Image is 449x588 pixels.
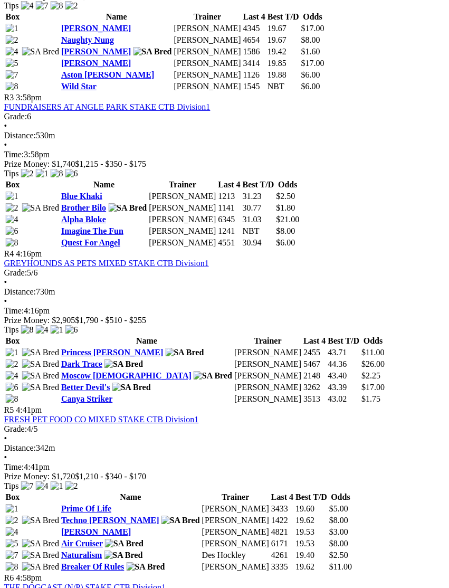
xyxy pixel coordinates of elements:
td: 19.67 [267,35,300,45]
span: $8.00 [329,539,348,548]
span: $1,215 - $350 - $175 [75,159,147,168]
img: SA Bred [194,371,232,381]
img: SA Bred [104,551,143,560]
th: Name [61,336,233,346]
td: [PERSON_NAME] [202,527,270,537]
span: Distance: [4,131,36,140]
td: 6171 [271,538,294,549]
span: $1.60 [301,47,320,56]
div: 4/5 [4,424,445,434]
td: 1141 [218,203,241,213]
span: R6 [4,573,14,582]
td: 6345 [218,214,241,225]
img: SA Bred [22,516,60,525]
td: [PERSON_NAME] [234,347,302,358]
td: 19.62 [295,562,328,572]
td: 19.62 [295,515,328,526]
span: $11.00 [361,348,384,357]
img: SA Bred [22,203,60,213]
th: Trainer [202,492,270,502]
td: 3335 [271,562,294,572]
img: SA Bred [22,348,60,357]
span: $1,790 - $510 - $255 [75,316,147,325]
div: 6 [4,112,445,121]
span: $1.75 [361,394,380,403]
a: Aston [PERSON_NAME] [61,70,154,79]
img: 1 [6,348,18,357]
td: 4654 [243,35,266,45]
a: GREYHOUNDS AS PETS MIXED STAKE CTB Division1 [4,259,209,268]
span: • [4,121,7,130]
img: 6 [65,169,78,178]
td: 1241 [218,226,241,236]
a: Techno [PERSON_NAME] [61,516,159,525]
span: Distance: [4,443,36,452]
span: $8.00 [276,226,295,235]
td: [PERSON_NAME] [174,58,242,69]
span: $6.00 [301,82,320,91]
img: 5 [6,539,18,548]
div: 4:16pm [4,306,445,316]
th: Last 4 [243,12,266,22]
img: 1 [6,192,18,201]
img: SA Bred [22,539,60,548]
span: Tips [4,1,19,10]
td: 19.67 [267,23,300,34]
span: 3:58pm [16,93,42,102]
span: R4 [4,249,14,258]
img: 6 [6,383,18,392]
a: Air Cruiser [61,539,103,548]
span: $17.00 [301,59,324,68]
span: $1.80 [276,203,295,212]
span: Grade: [4,112,27,121]
td: [PERSON_NAME] [149,226,217,236]
td: 1545 [243,81,266,92]
a: Moscow [DEMOGRAPHIC_DATA] [61,371,192,380]
span: Box [6,492,20,501]
img: SA Bred [22,562,60,572]
img: 4 [36,325,49,335]
img: 8 [21,325,34,335]
td: [PERSON_NAME] [202,504,270,514]
div: 530m [4,131,445,140]
td: 3414 [243,58,266,69]
td: NBT [242,226,275,236]
td: Des Hockley [202,550,270,561]
img: 8 [51,169,63,178]
th: Best T/D [267,12,300,22]
td: 4551 [218,238,241,248]
span: • [4,453,7,462]
td: [PERSON_NAME] [174,35,242,45]
td: 30.94 [242,238,275,248]
img: 4 [6,215,18,224]
th: Odds [301,12,325,22]
img: SA Bred [133,47,172,56]
td: [PERSON_NAME] [149,238,217,248]
td: 3513 [303,394,326,404]
th: Name [61,492,200,502]
a: [PERSON_NAME] [61,47,131,56]
a: Alpha Bloke [61,215,106,224]
img: SA Bred [22,383,60,392]
td: 43.71 [328,347,360,358]
th: Odds [276,179,300,190]
span: R5 [4,405,14,414]
td: [PERSON_NAME] [234,394,302,404]
td: [PERSON_NAME] [202,562,270,572]
td: [PERSON_NAME] [234,359,302,369]
img: 7 [6,551,18,560]
span: 4:41pm [16,405,42,414]
img: 2 [21,169,34,178]
th: Last 4 [303,336,326,346]
img: 7 [21,481,34,491]
img: 8 [6,394,18,404]
th: Last 4 [218,179,241,190]
a: Prime Of Life [61,504,111,513]
a: Imagine The Fun [61,226,123,235]
img: 1 [6,24,18,33]
td: 1422 [271,515,294,526]
img: SA Bred [22,359,60,369]
td: 4261 [271,550,294,561]
img: 4 [36,481,49,491]
a: [PERSON_NAME] [61,24,131,33]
